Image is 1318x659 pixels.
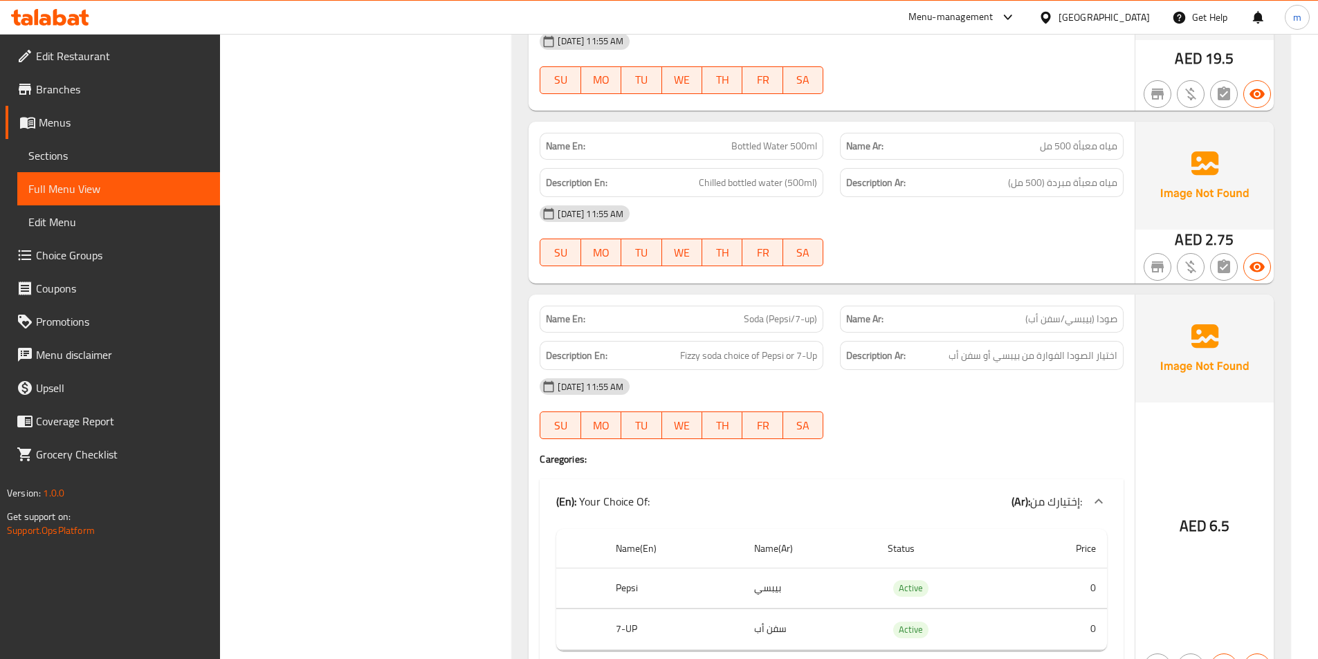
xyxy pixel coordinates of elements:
h4: Caregories: [540,452,1124,466]
span: Edit Menu [28,214,209,230]
button: SU [540,239,580,266]
button: MO [581,66,621,94]
a: Grocery Checklist [6,438,220,471]
button: MO [581,239,621,266]
div: [GEOGRAPHIC_DATA] [1059,10,1150,25]
button: Not branch specific item [1144,80,1171,108]
span: Grocery Checklist [36,446,209,463]
span: Sections [28,147,209,164]
span: Choice Groups [36,247,209,263]
a: Coupons [6,272,220,305]
strong: Name En: [546,139,585,154]
span: Coverage Report [36,413,209,429]
td: بيبسي [743,568,877,609]
button: FR [742,239,782,266]
button: WE [662,239,702,266]
a: Upsell [6,371,220,405]
button: WE [662,411,702,439]
td: 0 [1014,568,1107,609]
img: Ae5nvW7+0k+MAAAAAElFTkSuQmCC [1135,122,1274,230]
a: Branches [6,73,220,106]
p: Your Choice Of: [556,493,650,510]
span: Upsell [36,380,209,396]
button: SU [540,411,580,439]
button: Available [1243,80,1271,108]
span: MO [587,70,616,90]
th: Name(Ar) [743,529,877,568]
span: Bottled Water 500ml [731,139,817,154]
span: WE [668,416,697,436]
span: [DATE] 11:55 AM [552,35,629,48]
button: Not branch specific item [1144,253,1171,281]
button: Purchased item [1177,80,1205,108]
span: 6.5 [1209,512,1229,539]
button: Available [1243,253,1271,281]
span: مياه معبأة مبردة (500 مل) [1008,174,1117,192]
button: SU [540,66,580,94]
button: Not has choices [1210,80,1238,108]
span: Coupons [36,280,209,297]
a: Choice Groups [6,239,220,272]
div: Active [893,580,928,597]
span: مياه معبأة 500 مل [1040,139,1117,154]
button: SA [783,411,823,439]
a: Coverage Report [6,405,220,438]
span: Fizzy soda choice of Pepsi or 7-Up [680,347,817,364]
span: 2.75 [1205,226,1234,253]
span: WE [668,70,697,90]
span: AED [1175,226,1202,253]
strong: Name Ar: [846,139,884,154]
span: AED [1180,512,1207,539]
span: SA [789,243,818,263]
span: [DATE] 11:55 AM [552,380,629,393]
span: SU [546,70,575,90]
button: WE [662,66,702,94]
table: choices table [556,529,1107,651]
span: MO [587,416,616,436]
button: FR [742,66,782,94]
a: Menus [6,106,220,139]
span: اختيار الصودا الفوارة من بيبسي أو سفن أب [949,347,1117,364]
div: Active [893,622,928,638]
span: Active [893,622,928,638]
span: Promotions [36,313,209,330]
a: Full Menu View [17,172,220,205]
img: Ae5nvW7+0k+MAAAAAElFTkSuQmCC [1135,295,1274,402]
span: 19.5 [1205,45,1234,72]
strong: Name Ar: [846,312,884,326]
span: Menus [39,114,209,131]
button: TU [621,66,661,94]
span: Menu disclaimer [36,346,209,363]
span: Soda (Pepsi/7-up) [744,312,817,326]
button: Purchased item [1177,253,1205,281]
button: FR [742,411,782,439]
span: AED [1175,45,1202,72]
th: Name(En) [605,529,742,568]
button: TH [702,411,742,439]
span: SU [546,416,575,436]
span: Get support on: [7,508,71,526]
td: 0 [1014,609,1107,650]
span: FR [748,243,777,263]
span: FR [748,416,777,436]
button: MO [581,411,621,439]
span: TH [708,243,737,263]
button: TH [702,239,742,266]
span: FR [748,70,777,90]
span: Active [893,580,928,596]
strong: Description Ar: [846,174,906,192]
b: (En): [556,491,576,512]
span: TH [708,416,737,436]
span: MO [587,243,616,263]
span: SA [789,416,818,436]
td: سفن أب [743,609,877,650]
strong: Description En: [546,347,607,364]
strong: Description Ar: [846,347,906,364]
span: WE [668,243,697,263]
a: Sections [17,139,220,172]
span: SA [789,70,818,90]
th: Price [1014,529,1107,568]
strong: Description En: [546,174,607,192]
a: Menu disclaimer [6,338,220,371]
span: m [1293,10,1301,25]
